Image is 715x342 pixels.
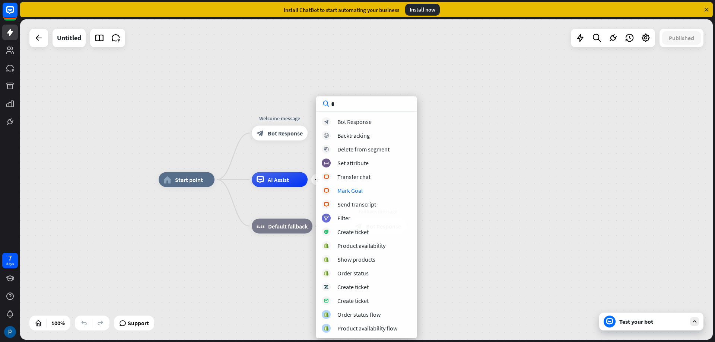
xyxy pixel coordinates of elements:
div: Test your bot [619,318,686,325]
div: Order status [337,269,369,277]
i: block_backtracking [324,133,329,138]
div: Order status flow [337,311,381,318]
div: Mark Goal [337,187,363,194]
span: Bot Response [268,130,303,137]
i: block_bot_response [324,119,329,124]
i: filter [324,216,329,221]
i: home_2 [163,176,171,183]
i: block_delete_from_segment [324,147,329,152]
div: Install now [405,4,440,16]
div: Create ticket [337,297,369,304]
div: Delete from segment [337,146,390,153]
button: Published [662,31,701,45]
div: Show products [337,256,375,263]
i: block_fallback [257,223,264,230]
div: 7 [8,255,12,261]
div: Send transcript [337,201,376,208]
i: block_livechat [324,175,329,179]
div: Product availability [337,242,385,249]
div: Untitled [57,29,81,47]
i: block_livechat [324,202,329,207]
div: Transfer chat [337,173,371,180]
i: block_bot_response [257,130,264,137]
div: Product availability flow [337,325,397,332]
div: 100% [49,317,67,329]
div: days [6,261,14,266]
i: block_set_attribute [324,161,329,166]
div: Bot Response [337,118,372,125]
div: Welcome message [246,115,313,122]
span: Default fallback [268,223,308,230]
a: 7 days [2,253,18,268]
span: Support [128,317,149,329]
i: block_livechat [324,188,329,193]
div: Filter [337,214,350,222]
div: Install ChatBot to start automating your business [284,6,399,13]
div: Create ticket [337,283,369,291]
div: Set attribute [337,159,369,167]
span: Start point [175,176,203,183]
div: Backtracking [337,132,370,139]
button: Open LiveChat chat widget [6,3,28,25]
span: AI Assist [268,176,289,183]
i: plus [314,177,320,182]
div: Create ticket [337,228,369,236]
